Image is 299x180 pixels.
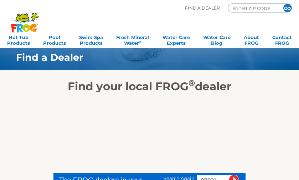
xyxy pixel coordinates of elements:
a: Swim SpaProducts [79,32,103,47]
a: PoolProducts [43,32,66,47]
p: Find A Dealer [185,4,220,12]
h1: Find a Dealer [16,52,265,63]
a: AboutFROG [244,32,259,47]
img: Frog Products Logo [7,4,42,33]
sup: ∞ [139,40,141,44]
h2: Find your local FROG dealer [5,80,294,93]
sup: ® [189,78,195,88]
input: GO [283,4,292,12]
a: Hot TubProducts [7,32,30,47]
a: ContactFROG [272,32,292,47]
a: Water CareExperts [163,32,190,47]
a: Water CareBlog [203,32,231,47]
a: Fresh MineralWater∞ [116,32,149,47]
